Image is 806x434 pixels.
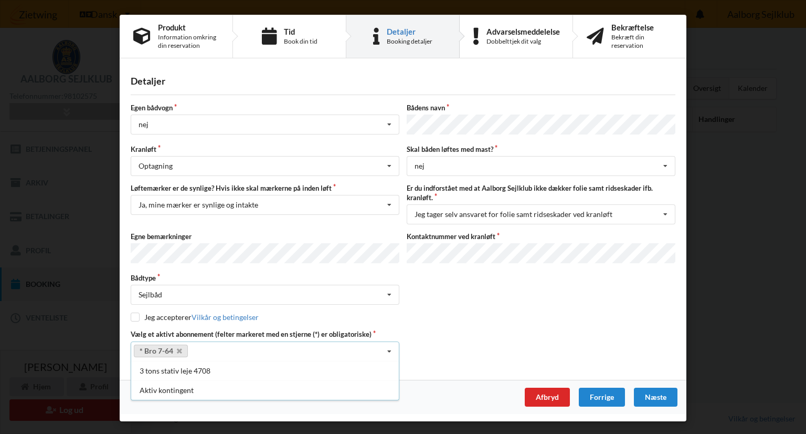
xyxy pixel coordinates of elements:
[158,23,219,32] div: Produkt
[131,361,399,380] div: 3 tons stativ leje 4708
[139,291,162,298] div: Sejlbåd
[284,27,317,36] div: Tid
[158,33,219,50] div: Information omkring din reservation
[579,388,625,407] div: Forrige
[139,162,173,170] div: Optagning
[415,162,425,170] div: nej
[611,23,673,32] div: Bekræftelse
[131,329,399,339] label: Vælg et aktivt abonnement (felter markeret med en stjerne (*) er obligatoriske)
[387,27,432,36] div: Detaljer
[131,183,399,193] label: Løftemærker er de synlige? Hvis ikke skal mærkerne på inden løft
[525,388,570,407] div: Afbryd
[131,273,399,283] label: Bådtype
[131,144,399,154] label: Kranløft
[486,27,560,36] div: Advarselsmeddelelse
[131,232,399,241] label: Egne bemærkninger
[131,313,259,322] label: Jeg accepterer
[192,313,259,322] a: Vilkår og betingelser
[407,183,675,202] label: Er du indforstået med at Aalborg Sejlklub ikke dækker folie samt ridseskader ifb. kranløft.
[131,103,399,112] label: Egen bådvogn
[139,121,149,128] div: nej
[407,144,675,154] label: Skal båden løftes med mast?
[415,211,612,218] div: Jeg tager selv ansvaret for folie samt ridseskader ved kranløft
[139,201,258,209] div: Ja, mine mærker er synlige og intakte
[486,37,560,46] div: Dobbelttjek dit valg
[284,37,317,46] div: Book din tid
[131,380,399,400] div: Aktiv kontingent
[131,75,675,87] div: Detaljer
[407,103,675,112] label: Bådens navn
[634,388,677,407] div: Næste
[407,232,675,241] label: Kontaktnummer ved kranløft
[134,345,188,357] a: * Bro 7-64
[611,33,673,50] div: Bekræft din reservation
[387,37,432,46] div: Booking detaljer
